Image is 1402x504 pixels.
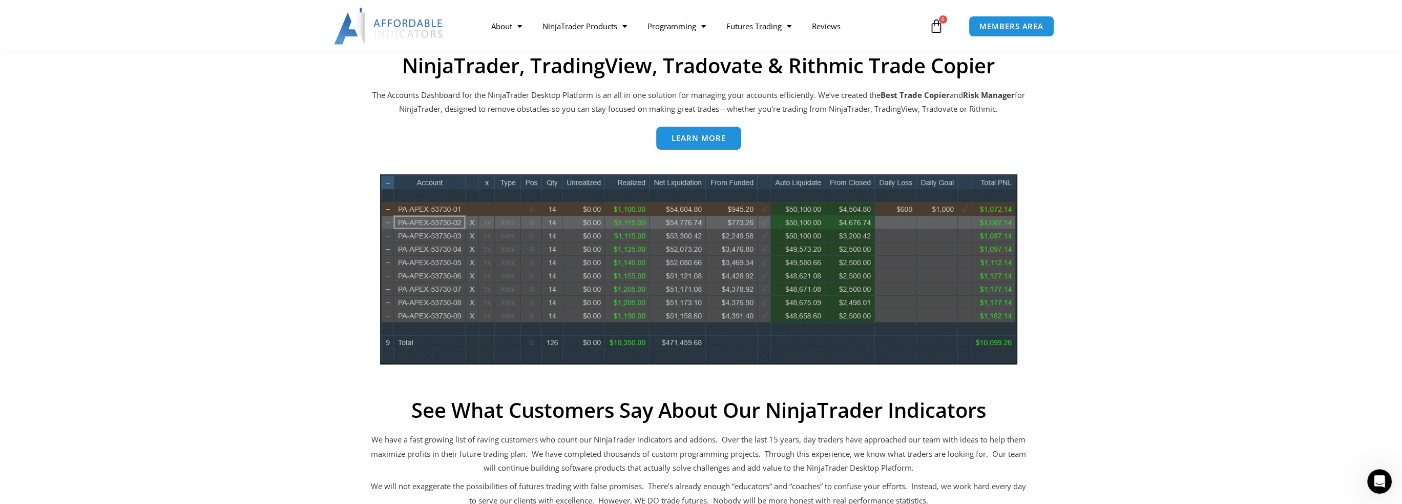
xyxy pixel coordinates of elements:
[969,16,1054,37] a: MEMBERS AREA
[979,23,1043,30] span: MEMBERS AREA
[380,174,1017,365] img: wideview8 28 2 | Affordable Indicators – NinjaTrader
[371,53,1027,78] h2: NinjaTrader, TradingView, Tradovate & Rithmic Trade Copier
[532,14,637,38] a: NinjaTrader Products
[672,134,726,142] span: Learn more
[914,11,959,41] a: 0
[881,90,950,100] b: Best Trade Copier
[963,90,1015,100] strong: Risk Manager
[1367,469,1392,494] iframe: Intercom live chat
[334,8,444,45] img: LogoAI | Affordable Indicators – NinjaTrader
[801,14,850,38] a: Reviews
[371,88,1027,117] p: The Accounts Dashboard for the NinjaTrader Desktop Platform is an all in one solution for managin...
[480,14,926,38] nav: Menu
[480,14,532,38] a: About
[656,127,741,150] a: Learn more
[716,14,801,38] a: Futures Trading
[637,14,716,38] a: Programming
[371,398,1027,422] h2: See What Customers Say About Our NinjaTrader Indicators
[371,433,1027,476] p: We have a fast growing list of raving customers who count our NinjaTrader indicators and addons. ...
[939,15,947,24] span: 0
